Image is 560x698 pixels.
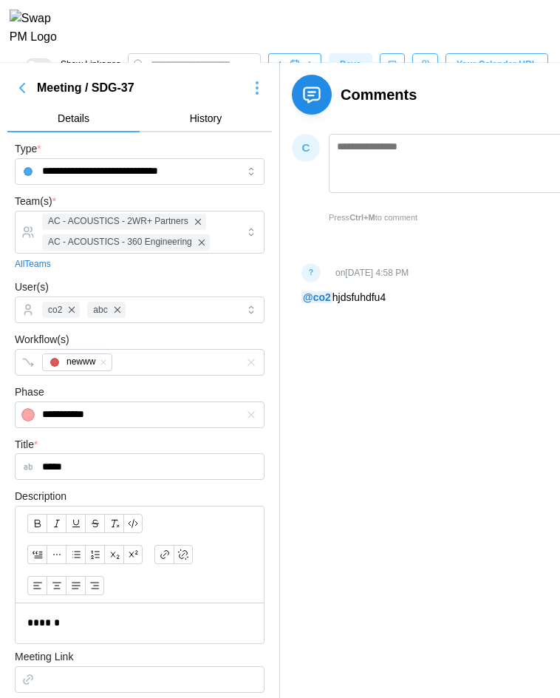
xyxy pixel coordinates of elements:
[48,303,62,317] span: co2
[335,266,409,280] div: on [DATE] 4:58 PM
[47,545,66,564] button: Horizontal line
[85,545,104,564] button: Ordered list
[15,141,41,157] label: Type
[66,545,85,564] button: Bullet list
[15,649,73,665] label: Meeting Link
[58,113,89,123] span: Details
[15,257,51,271] a: All Teams
[15,384,44,401] label: Phase
[10,10,69,47] img: Swap PM Logo
[349,213,375,222] strong: Ctrl+M
[85,514,104,533] button: Strikethrough
[292,134,320,162] div: C
[341,84,417,106] div: Comments
[15,437,38,453] label: Title
[329,211,417,224] span: Press to comment
[66,514,85,533] button: Underline
[66,576,85,595] button: Align text: justify
[15,194,56,210] label: Team(s)
[93,303,107,317] span: abc
[48,235,192,249] span: AC - ACOUSTICS - 360 Engineering
[457,54,537,75] span: Your Calendar URL
[66,355,95,369] div: newww
[15,279,49,296] label: User(s)
[15,489,66,505] label: Description
[27,514,47,533] button: Bold
[301,263,321,282] div: ?
[340,54,361,75] span: days
[48,214,188,228] span: AC - ACOUSTICS - 2WR+ Partners
[47,514,66,533] button: Italic
[154,545,174,564] button: Link
[27,545,47,564] button: Blockquote
[123,514,143,533] button: Code
[47,576,66,595] button: Align text: center
[104,545,123,564] button: Subscript
[27,576,47,595] button: Align text: left
[301,291,332,303] span: @ co2
[190,113,222,123] span: History
[85,576,104,595] button: Align text: right
[123,545,143,564] button: Superscript
[104,514,123,533] button: Clear formatting
[52,58,120,70] span: Show Linkages
[37,79,242,98] div: Meeting / SDG-37
[15,332,69,348] label: Workflow(s)
[174,545,193,564] button: Remove link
